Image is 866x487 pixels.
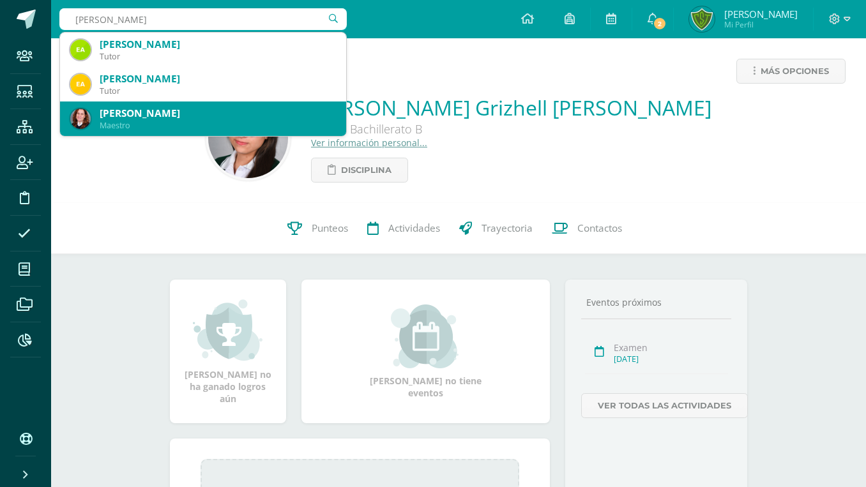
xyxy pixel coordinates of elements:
div: [PERSON_NAME] [100,38,336,51]
span: Contactos [577,221,622,235]
div: Maestro [100,120,336,131]
a: Ver todas las actividades [581,393,748,418]
a: Actividades [358,203,450,254]
div: Eventos próximos [581,296,732,308]
div: [DATE] [614,354,728,364]
div: Tutor [100,86,336,96]
span: 2 [653,17,667,31]
div: Tutor [100,51,336,62]
img: achievement_small.png [193,298,262,362]
img: a3c7008d1c7a2322545307304abd9802.png [70,74,91,94]
div: Cuarto Bachillerato B [311,121,694,137]
a: Ver información personal... [311,137,427,149]
a: Trayectoria [450,203,542,254]
a: Punteos [278,203,358,254]
div: [PERSON_NAME] no tiene eventos [361,304,489,399]
span: [PERSON_NAME] [724,8,798,20]
span: Disciplina [341,158,391,182]
img: event_small.png [391,304,460,368]
img: 4301b228b8a61c5d401b7166df0a24f1.png [208,98,288,178]
img: 8446db5f6cdf402ad4140389ad61e84d.png [70,40,91,60]
a: [PERSON_NAME] Grizhell [PERSON_NAME] [311,94,711,121]
img: a027cb2715fc0bed0e3d53f9a5f0b33d.png [689,6,715,32]
span: Actividades [388,221,440,235]
div: [PERSON_NAME] no ha ganado logros aún [183,298,273,405]
img: fd0864b42e40efb0ca870be3ccd70d1f.png [70,109,91,129]
a: Disciplina [311,158,408,183]
a: Más opciones [736,59,846,84]
span: Trayectoria [482,221,533,235]
span: Punteos [312,221,348,235]
div: [PERSON_NAME] [100,72,336,86]
span: Más opciones [761,59,829,83]
input: Busca un usuario... [59,8,347,30]
div: Examen [614,341,728,354]
span: Mi Perfil [724,19,798,30]
a: Contactos [542,203,632,254]
div: [PERSON_NAME] [100,107,336,120]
